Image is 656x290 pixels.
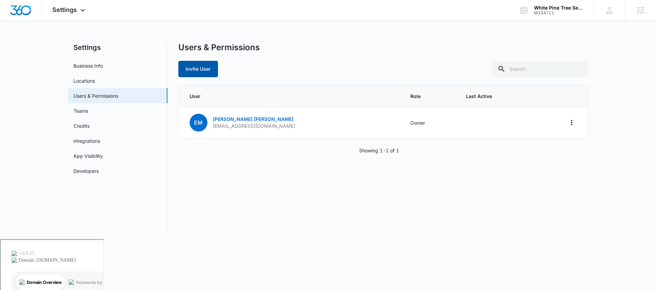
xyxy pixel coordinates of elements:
[73,62,103,69] a: Business Info
[466,93,525,100] span: Last Active
[178,66,218,72] a: Invite User
[19,11,33,16] div: v 4.0.25
[190,114,207,132] span: EM
[73,122,90,129] a: Credits
[52,6,77,13] span: Settings
[566,117,577,128] button: Actions
[402,107,458,139] td: Owner
[73,92,118,99] a: Users & Permissions
[213,123,295,129] p: [EMAIL_ADDRESS][DOMAIN_NAME]
[11,11,16,16] img: logo_orange.svg
[73,77,95,84] a: Locations
[18,40,24,45] img: tab_domain_overview_orange.svg
[68,40,73,45] img: tab_keywords_by_traffic_grey.svg
[190,120,207,126] a: EM
[410,93,450,100] span: Role
[73,152,103,160] a: App Visibility
[492,61,588,77] input: Search...
[68,42,167,53] h2: Settings
[11,18,16,23] img: website_grey.svg
[76,40,115,45] div: Keywords by Traffic
[18,18,75,23] div: Domain: [DOMAIN_NAME]
[73,167,99,175] a: Developers
[190,93,394,100] span: User
[178,42,260,53] h1: Users & Permissions
[73,137,100,144] a: Integrations
[26,40,61,45] div: Domain Overview
[534,5,584,11] div: account name
[213,116,293,122] a: [PERSON_NAME] [PERSON_NAME]
[178,61,218,77] button: Invite User
[73,107,88,114] a: Teams
[359,147,399,154] p: Showing 1-1 of 1
[534,11,584,15] div: account id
